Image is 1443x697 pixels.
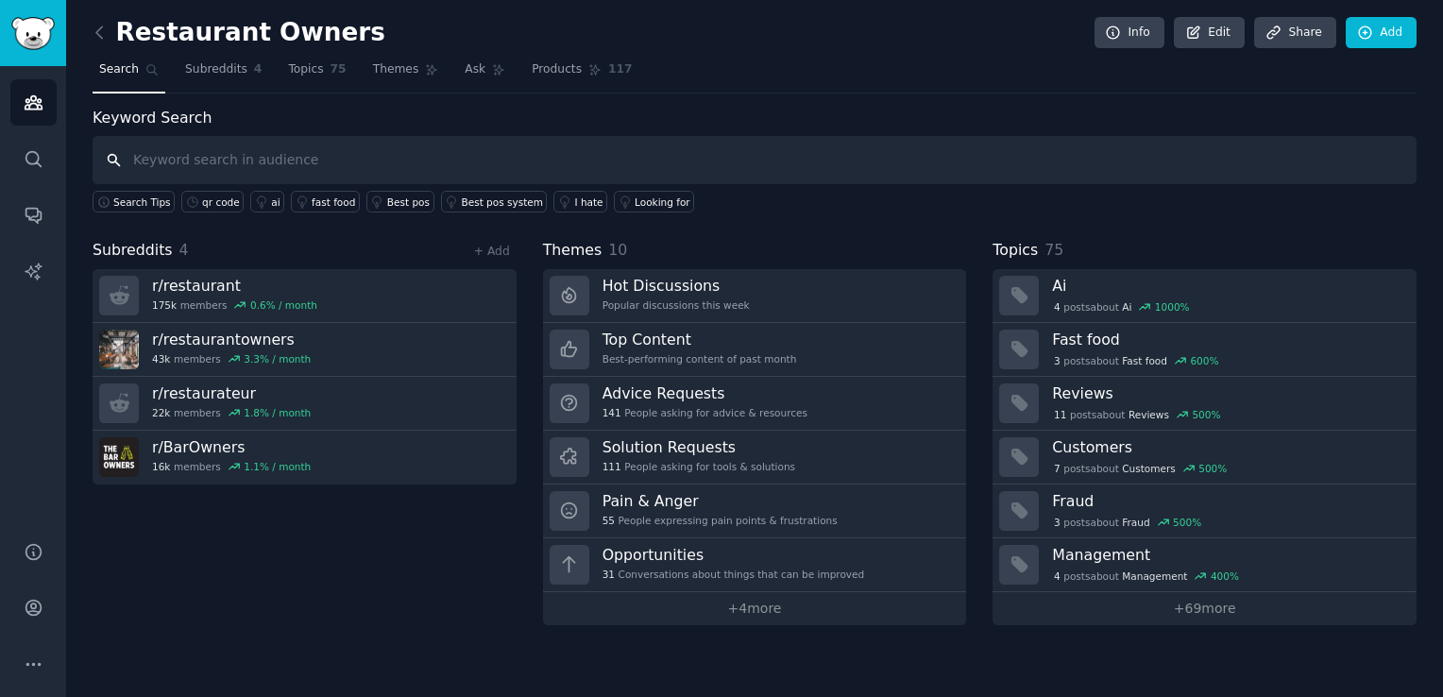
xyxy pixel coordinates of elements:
span: Topics [993,239,1038,263]
img: restaurantowners [99,330,139,369]
div: Best pos [387,195,430,209]
a: Edit [1174,17,1245,49]
h3: Fraud [1052,491,1403,511]
a: Best pos system [441,191,548,212]
h3: Top Content [603,330,797,349]
a: Topics75 [281,55,352,93]
a: Reviews11postsaboutReviews500% [993,377,1417,431]
div: fast food [312,195,355,209]
div: 1.8 % / month [244,406,311,419]
h3: Hot Discussions [603,276,750,296]
span: 4 [1054,300,1061,314]
div: Best-performing content of past month [603,352,797,365]
span: 117 [608,61,633,78]
h3: Customers [1052,437,1403,457]
span: Management [1122,569,1187,583]
a: Pain & Anger55People expressing pain points & frustrations [543,484,967,538]
a: Subreddits4 [178,55,268,93]
a: Products117 [525,55,638,93]
a: Add [1346,17,1417,49]
h3: r/ BarOwners [152,437,311,457]
a: Ask [458,55,512,93]
div: members [152,298,317,312]
a: r/restaurant175kmembers0.6% / month [93,269,517,323]
div: post s about [1052,406,1222,423]
span: Fraud [1122,516,1149,529]
span: Themes [373,61,419,78]
a: Themes [366,55,446,93]
span: 3 [1054,516,1061,529]
div: 0.6 % / month [250,298,317,312]
a: + Add [474,245,510,258]
h3: Management [1052,545,1403,565]
span: 175k [152,298,177,312]
span: Subreddits [93,239,173,263]
div: members [152,352,311,365]
div: members [152,406,311,419]
span: 31 [603,568,615,581]
span: 43k [152,352,170,365]
a: Ai4postsaboutAi1000% [993,269,1417,323]
a: Fast food3postsaboutFast food600% [993,323,1417,377]
span: Search [99,61,139,78]
span: 75 [331,61,347,78]
span: 4 [179,241,189,259]
div: I hate [574,195,603,209]
div: Looking for [635,195,690,209]
span: 111 [603,460,621,473]
div: post s about [1052,460,1229,477]
a: Opportunities31Conversations about things that can be improved [543,538,967,592]
div: post s about [1052,298,1191,315]
a: Fraud3postsaboutFraud500% [993,484,1417,538]
a: Hot DiscussionsPopular discussions this week [543,269,967,323]
span: Reviews [1129,408,1169,421]
a: +69more [993,592,1417,625]
h3: Pain & Anger [603,491,838,511]
a: Management4postsaboutManagement400% [993,538,1417,592]
div: 600 % [1190,354,1218,367]
h3: r/ restaurateur [152,383,311,403]
a: Advice Requests141People asking for advice & resources [543,377,967,431]
span: 4 [1054,569,1061,583]
input: Keyword search in audience [93,136,1417,184]
a: Share [1254,17,1335,49]
label: Keyword Search [93,109,212,127]
span: Products [532,61,582,78]
a: fast food [291,191,360,212]
div: People asking for advice & resources [603,406,807,419]
span: 4 [254,61,263,78]
h3: Advice Requests [603,383,807,403]
div: post s about [1052,514,1203,531]
a: +4more [543,592,967,625]
span: 3 [1054,354,1061,367]
span: 22k [152,406,170,419]
div: Popular discussions this week [603,298,750,312]
span: 75 [1044,241,1063,259]
span: Themes [543,239,603,263]
span: 10 [608,241,627,259]
div: 3.3 % / month [244,352,311,365]
a: Customers7postsaboutCustomers500% [993,431,1417,484]
div: post s about [1052,568,1240,585]
h3: Solution Requests [603,437,795,457]
div: People asking for tools & solutions [603,460,795,473]
span: 7 [1054,462,1061,475]
div: post s about [1052,352,1220,369]
h3: Reviews [1052,383,1403,403]
span: Topics [288,61,323,78]
div: 500 % [1192,408,1220,421]
a: Info [1095,17,1164,49]
a: I hate [553,191,607,212]
h3: Opportunities [603,545,865,565]
h3: Ai [1052,276,1403,296]
div: qr code [202,195,240,209]
div: ai [271,195,280,209]
a: r/BarOwners16kmembers1.1% / month [93,431,517,484]
a: r/restaurateur22kmembers1.8% / month [93,377,517,431]
span: Search Tips [113,195,171,209]
div: 1000 % [1155,300,1190,314]
h3: r/ restaurantowners [152,330,311,349]
a: ai [250,191,284,212]
a: qr code [181,191,244,212]
div: 400 % [1211,569,1239,583]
